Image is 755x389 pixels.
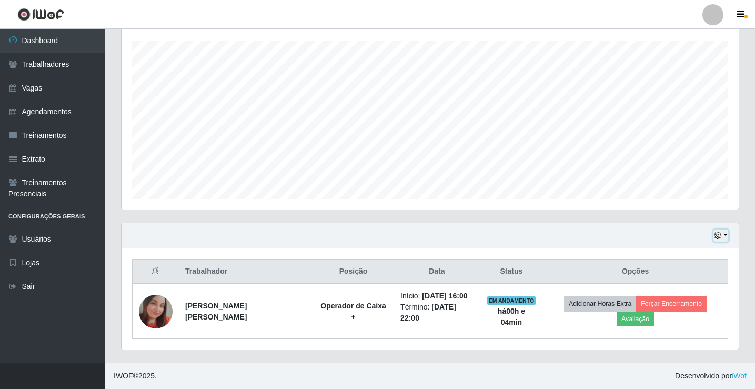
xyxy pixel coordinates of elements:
span: IWOF [114,372,133,380]
strong: Operador de Caixa + [320,302,386,321]
li: Início: [400,291,474,302]
span: EM ANDAMENTO [487,296,537,305]
span: © 2025 . [114,371,157,382]
button: Avaliação [617,312,654,326]
th: Opções [543,260,728,284]
img: 1749572349295.jpeg [139,295,173,328]
button: Adicionar Horas Extra [564,296,636,311]
li: Término: [400,302,474,324]
button: Forçar Encerramento [636,296,707,311]
strong: [PERSON_NAME] [PERSON_NAME] [185,302,247,321]
th: Status [480,260,543,284]
a: iWof [732,372,747,380]
span: Desenvolvido por [675,371,747,382]
strong: há 00 h e 04 min [498,307,525,326]
img: CoreUI Logo [17,8,64,21]
time: [DATE] 16:00 [422,292,467,300]
th: Trabalhador [179,260,313,284]
th: Data [394,260,480,284]
th: Posição [313,260,394,284]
